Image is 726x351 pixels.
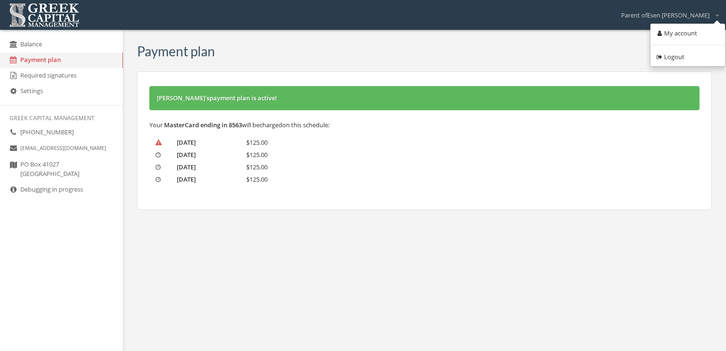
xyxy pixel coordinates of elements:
span: [DATE] [177,138,196,147]
span: $125.00 [246,138,268,147]
span: $125.00 [246,150,268,159]
span: [DATE] [177,150,196,159]
span: [DATE] [177,163,196,171]
span: MasterCard ending in 8563 [164,121,242,129]
p: Your will be charged on this schedule: [149,120,700,130]
span: PO Box 41027 [GEOGRAPHIC_DATA] [20,160,79,178]
h3: Payment plan [137,44,215,59]
a: My account [654,26,722,41]
span: [DATE] [177,175,196,184]
a: Logout [654,50,722,64]
div: Parent ofEsen [PERSON_NAME] [621,3,719,19]
div: [PERSON_NAME]'s payment plan is active! [149,86,700,110]
small: [EMAIL_ADDRESS][DOMAIN_NAME] [20,144,106,151]
span: $125.00 [246,175,268,184]
span: Parent of Esen [PERSON_NAME] [621,7,709,19]
span: $125.00 [246,163,268,171]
